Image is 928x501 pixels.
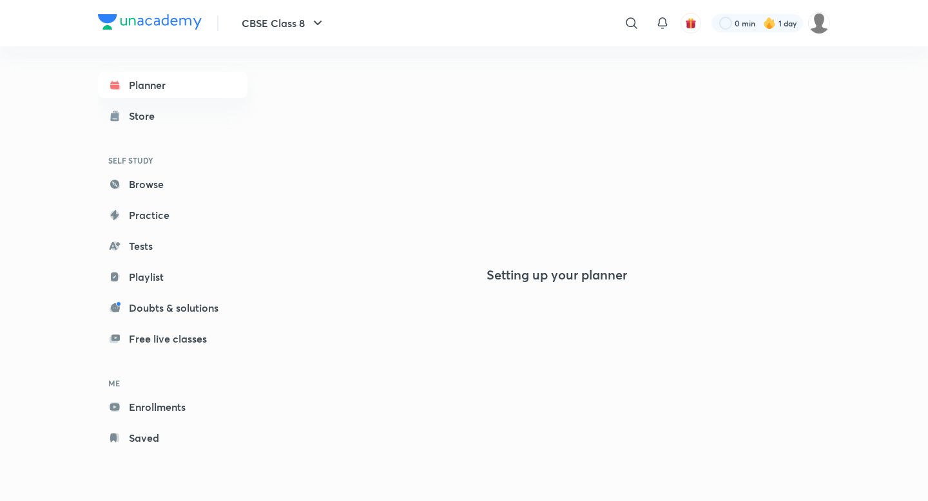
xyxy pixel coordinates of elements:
a: Free live classes [98,326,247,352]
a: Enrollments [98,394,247,420]
img: avatar [685,17,697,29]
h6: ME [98,372,247,394]
a: Planner [98,72,247,98]
a: Company Logo [98,14,202,33]
button: CBSE Class 8 [234,10,333,36]
button: avatar [681,13,701,33]
h4: Setting up your planner [487,267,627,283]
a: Playlist [98,264,247,290]
a: Store [98,103,247,129]
h6: SELF STUDY [98,149,247,171]
a: Tests [98,233,247,259]
img: streak [763,17,776,30]
img: S M AKSHATHAjjjfhfjgjgkgkgkhk [808,12,830,34]
a: Saved [98,425,247,451]
img: Company Logo [98,14,202,30]
a: Practice [98,202,247,228]
a: Doubts & solutions [98,295,247,321]
div: Store [129,108,162,124]
a: Browse [98,171,247,197]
